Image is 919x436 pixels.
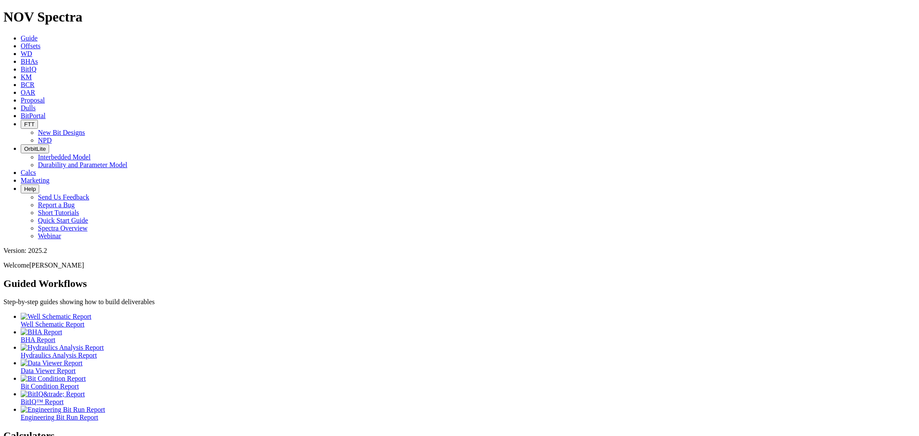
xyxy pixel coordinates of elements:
[21,184,39,193] button: Help
[38,209,79,216] a: Short Tutorials
[29,262,84,269] span: [PERSON_NAME]
[21,65,36,73] a: BitIQ
[21,328,62,336] img: BHA Report
[24,146,46,152] span: OrbitLite
[21,390,916,405] a: BitIQ&trade; Report BitIQ™ Report
[21,177,50,184] a: Marketing
[21,169,36,176] a: Calcs
[21,73,32,81] a: KM
[38,201,75,209] a: Report a Bug
[21,344,916,359] a: Hydraulics Analysis Report Hydraulics Analysis Report
[24,186,36,192] span: Help
[21,50,32,57] a: WD
[21,34,37,42] a: Guide
[38,217,88,224] a: Quick Start Guide
[21,406,105,414] img: Engineering Bit Run Report
[38,232,61,240] a: Webinar
[21,414,98,421] span: Engineering Bit Run Report
[38,224,87,232] a: Spectra Overview
[21,97,45,104] a: Proposal
[21,120,38,129] button: FTT
[21,144,49,153] button: OrbitLite
[38,161,128,168] a: Durability and Parameter Model
[21,313,91,321] img: Well Schematic Report
[21,383,79,390] span: Bit Condition Report
[3,262,916,269] p: Welcome
[21,367,76,374] span: Data Viewer Report
[3,278,916,290] h2: Guided Workflows
[21,42,40,50] a: Offsets
[21,375,86,383] img: Bit Condition Report
[21,398,64,405] span: BitIQ™ Report
[21,313,916,328] a: Well Schematic Report Well Schematic Report
[3,247,916,255] div: Version: 2025.2
[38,137,52,144] a: NPD
[38,129,85,136] a: New Bit Designs
[21,352,97,359] span: Hydraulics Analysis Report
[21,89,35,96] a: OAR
[21,112,46,119] a: BitPortal
[21,321,84,328] span: Well Schematic Report
[24,121,34,128] span: FTT
[21,81,34,88] a: BCR
[21,375,916,390] a: Bit Condition Report Bit Condition Report
[38,153,90,161] a: Interbedded Model
[21,336,55,343] span: BHA Report
[21,58,38,65] a: BHAs
[21,359,83,367] img: Data Viewer Report
[21,359,916,374] a: Data Viewer Report Data Viewer Report
[3,298,916,306] p: Step-by-step guides showing how to build deliverables
[38,193,89,201] a: Send Us Feedback
[21,344,104,352] img: Hydraulics Analysis Report
[21,406,916,421] a: Engineering Bit Run Report Engineering Bit Run Report
[21,390,85,398] img: BitIQ&trade; Report
[21,104,36,112] a: Dulls
[21,328,916,343] a: BHA Report BHA Report
[3,9,916,25] h1: NOV Spectra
